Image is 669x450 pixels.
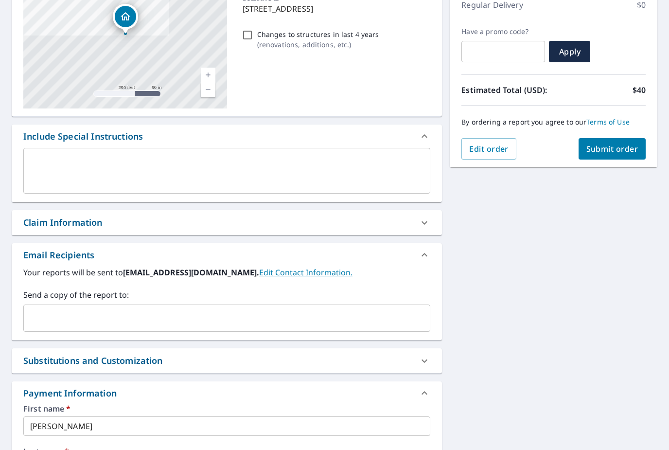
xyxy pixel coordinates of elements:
[23,130,143,143] div: Include Special Instructions
[123,267,259,278] b: [EMAIL_ADDRESS][DOMAIN_NAME].
[23,405,430,413] label: First name
[259,267,352,278] a: EditContactInfo
[113,4,138,34] div: Dropped pin, building 1, Residential property, 43807 Sunset Ter Ashburn, VA 20147
[23,249,94,262] div: Email Recipients
[12,210,442,235] div: Claim Information
[469,144,509,154] span: Edit order
[201,82,215,97] a: Current Level 17, Zoom Out
[257,29,379,39] p: Changes to structures in last 4 years
[633,84,646,96] p: $40
[586,117,630,126] a: Terms of Use
[12,243,442,267] div: Email Recipients
[12,125,442,148] div: Include Special Instructions
[257,39,379,50] p: ( renovations, additions, etc. )
[23,387,121,400] div: Payment Information
[461,27,545,36] label: Have a promo code?
[201,68,215,82] a: Current Level 17, Zoom In
[461,84,553,96] p: Estimated Total (USD):
[23,354,163,367] div: Substitutions and Customization
[23,267,430,278] label: Your reports will be sent to
[586,144,638,154] span: Submit order
[243,3,427,15] p: [STREET_ADDRESS]
[549,41,590,62] button: Apply
[12,348,442,373] div: Substitutions and Customization
[557,46,582,57] span: Apply
[461,138,516,160] button: Edit order
[12,381,442,405] div: Payment Information
[579,138,646,160] button: Submit order
[23,289,430,301] label: Send a copy of the report to:
[23,216,103,229] div: Claim Information
[461,118,646,126] p: By ordering a report you agree to our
